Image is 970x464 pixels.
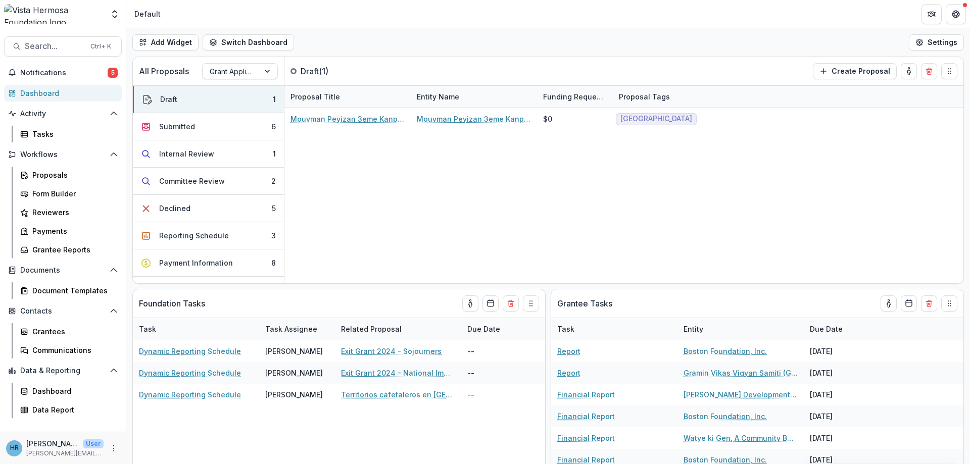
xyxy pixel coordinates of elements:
[32,129,114,139] div: Tasks
[159,230,229,241] div: Reporting Schedule
[16,167,122,183] a: Proposals
[159,176,225,186] div: Committee Review
[32,207,114,218] div: Reviewers
[557,389,615,400] a: Financial Report
[273,148,276,159] div: 1
[684,389,798,400] a: [PERSON_NAME] Development Society
[130,7,165,21] nav: breadcrumb
[804,318,880,340] div: Due Date
[133,222,284,249] button: Reporting Schedule3
[301,65,376,77] p: Draft ( 1 )
[804,362,880,384] div: [DATE]
[503,295,519,312] button: Delete card
[543,114,552,124] div: $0
[4,146,122,163] button: Open Workflows
[901,63,917,79] button: toggle-assigned-to-me
[26,438,79,449] p: [PERSON_NAME]
[4,36,122,57] button: Search...
[20,69,108,77] span: Notifications
[411,91,465,102] div: Entity Name
[32,170,114,180] div: Proposals
[159,148,214,159] div: Internal Review
[32,404,114,415] div: Data Report
[10,445,19,451] div: Hannah Roosendaal
[804,324,849,334] div: Due Date
[139,297,205,310] p: Foundation Tasks
[20,367,106,375] span: Data & Reporting
[461,362,537,384] div: --
[108,4,122,24] button: Open entity switcher
[32,244,114,255] div: Grantee Reports
[557,297,612,310] p: Grantee Tasks
[133,318,259,340] div: Task
[133,324,162,334] div: Task
[557,346,580,356] a: Report
[461,324,506,334] div: Due Date
[20,307,106,316] span: Contacts
[32,188,114,199] div: Form Builder
[909,34,964,50] button: Settings
[271,121,276,132] div: 6
[482,295,499,312] button: Calendar
[813,63,897,79] button: Create Proposal
[16,323,122,340] a: Grantees
[946,4,966,24] button: Get Help
[417,114,531,124] a: Mouvman Peyizan 3eme Kanperin (MP3K)
[284,91,346,102] div: Proposal Title
[804,384,880,405] div: [DATE]
[271,230,276,241] div: 3
[20,110,106,118] span: Activity
[284,86,411,108] div: Proposal Title
[341,389,455,400] a: Territorios cafetaleros en [GEOGRAPHIC_DATA], [GEOGRAPHIC_DATA] - Fundación por una Nueva Solució...
[4,85,122,101] a: Dashboard
[620,115,692,123] span: [GEOGRAPHIC_DATA]
[684,346,767,356] a: Boston Foundation, Inc.
[677,324,709,334] div: Entity
[16,241,122,258] a: Grantee Reports
[461,318,537,340] div: Due Date
[613,86,739,108] div: Proposal Tags
[273,94,276,105] div: 1
[16,401,122,418] a: Data Report
[341,368,455,378] a: Exit Grant 2024 - National Immigration Forum
[133,249,284,277] button: Payment Information8
[557,368,580,378] a: Report
[25,41,84,51] span: Search...
[32,226,114,236] div: Payments
[133,140,284,168] button: Internal Review1
[411,86,537,108] div: Entity Name
[921,63,937,79] button: Delete card
[271,176,276,186] div: 2
[551,318,677,340] div: Task
[203,34,294,50] button: Switch Dashboard
[613,91,676,102] div: Proposal Tags
[4,65,122,81] button: Notifications5
[922,4,942,24] button: Partners
[684,411,767,422] a: Boston Foundation, Inc.
[941,63,957,79] button: Drag
[557,433,615,443] a: Financial Report
[20,266,106,275] span: Documents
[20,88,114,98] div: Dashboard
[132,34,199,50] button: Add Widget
[16,204,122,221] a: Reviewers
[133,168,284,195] button: Committee Review2
[4,262,122,278] button: Open Documents
[271,257,276,268] div: 8
[4,303,122,319] button: Open Contacts
[4,4,104,24] img: Vista Hermosa Foundation logo
[551,324,580,334] div: Task
[139,368,241,378] a: Dynamic Reporting Schedule
[16,282,122,299] a: Document Templates
[26,449,104,458] p: [PERSON_NAME][EMAIL_ADDRESS][DOMAIN_NAME]
[804,427,880,449] div: [DATE]
[881,295,897,312] button: toggle-assigned-to-me
[804,405,880,427] div: [DATE]
[139,389,241,400] a: Dynamic Reporting Schedule
[265,368,323,378] div: [PERSON_NAME]
[20,150,106,159] span: Workflows
[16,185,122,202] a: Form Builder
